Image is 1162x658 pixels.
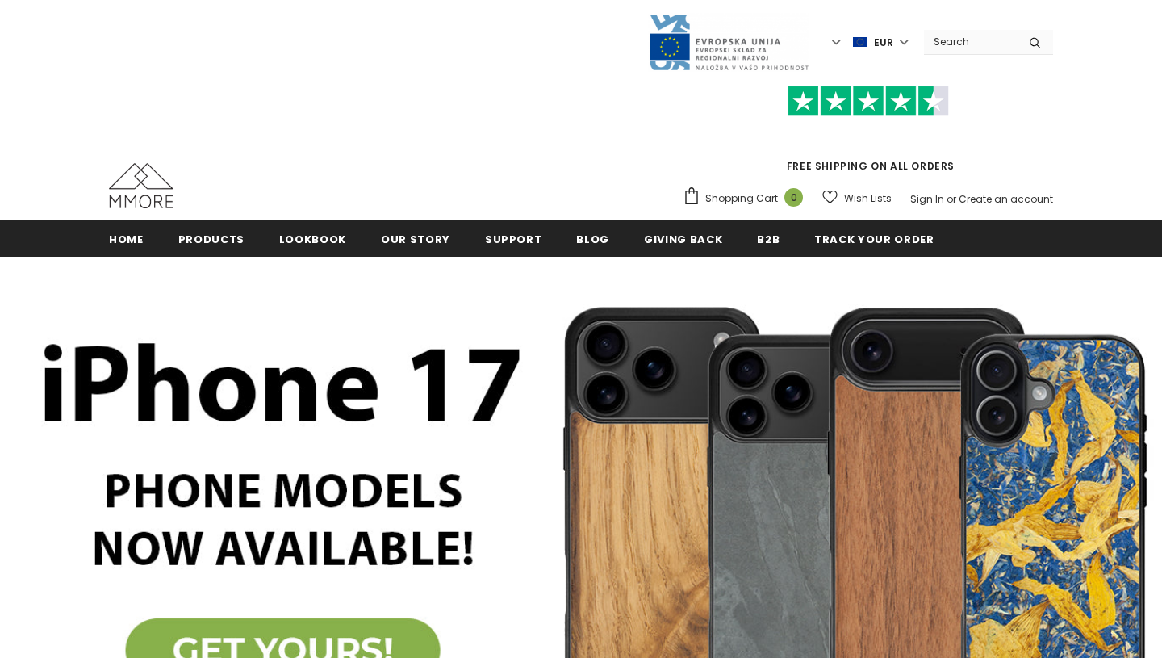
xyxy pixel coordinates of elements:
span: B2B [757,232,780,247]
span: 0 [784,188,803,207]
span: FREE SHIPPING ON ALL ORDERS [683,93,1053,173]
a: Wish Lists [822,184,892,212]
a: Shopping Cart 0 [683,187,811,211]
span: Our Story [381,232,450,247]
a: Blog [576,220,609,257]
span: Shopping Cart [705,191,778,207]
span: Blog [576,232,609,247]
a: Track your order [814,220,934,257]
input: Search Site [924,30,1017,53]
a: Lookbook [279,220,346,257]
a: Javni Razpis [648,35,809,48]
span: Products [178,232,245,247]
img: MMORE Cases [109,163,173,208]
span: Giving back [644,232,722,247]
span: Home [109,232,144,247]
a: Create an account [959,192,1053,206]
span: EUR [874,35,893,51]
a: Sign In [910,192,944,206]
a: support [485,220,542,257]
a: Our Story [381,220,450,257]
a: B2B [757,220,780,257]
img: Trust Pilot Stars [788,86,949,117]
span: Lookbook [279,232,346,247]
span: Wish Lists [844,191,892,207]
a: Giving back [644,220,722,257]
span: or [947,192,956,206]
a: Products [178,220,245,257]
iframe: Customer reviews powered by Trustpilot [683,116,1053,158]
span: support [485,232,542,247]
span: Track your order [814,232,934,247]
a: Home [109,220,144,257]
img: Javni Razpis [648,13,809,72]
